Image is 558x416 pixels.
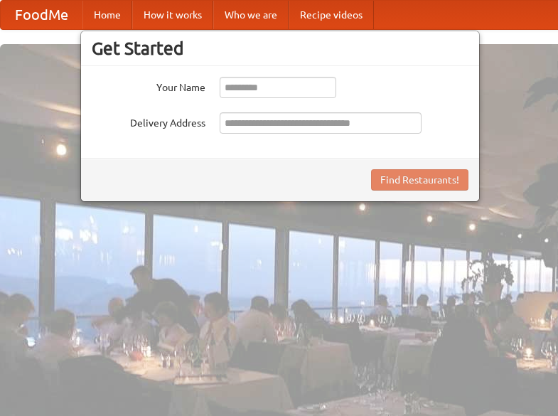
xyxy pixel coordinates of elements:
[1,1,82,29] a: FoodMe
[213,1,289,29] a: Who we are
[92,77,205,95] label: Your Name
[289,1,374,29] a: Recipe videos
[92,112,205,130] label: Delivery Address
[92,38,468,59] h3: Get Started
[132,1,213,29] a: How it works
[371,169,468,191] button: Find Restaurants!
[82,1,132,29] a: Home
